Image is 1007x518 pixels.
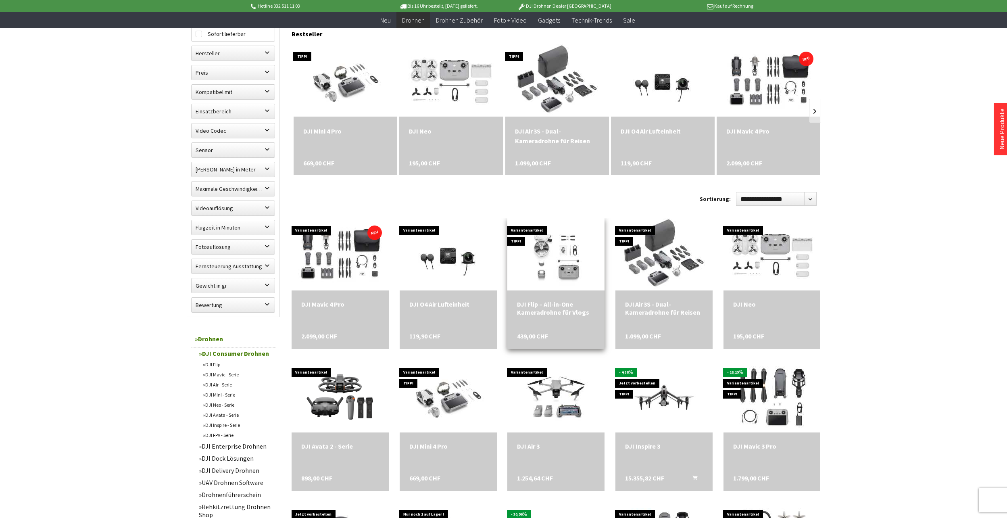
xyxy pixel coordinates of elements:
[726,126,811,136] div: DJI Mavic 4 Pro
[192,298,275,312] label: Bewertung
[729,218,815,290] img: DJI Neo
[409,126,493,136] div: DJI Neo
[494,16,527,24] span: Foto + Video
[192,259,275,274] label: Fernsteuerung Ausstattung
[515,126,599,146] div: DJI Air 3S - Dual-Kameradrohne für Reisen
[408,44,494,117] img: DJI Neo
[488,12,532,29] a: Foto + Video
[192,123,275,138] label: Video Codec
[517,442,595,450] a: DJI Air 3 1.254,64 CHF
[409,474,440,482] span: 669,00 CHF
[517,300,595,316] a: DJI Flip – All-in-One Kameradrohne für Vlogs 439,00 CHF
[625,332,661,340] span: 1.099,00 CHF
[380,16,391,24] span: Neu
[726,126,811,136] a: DJI Mavic 4 Pro 2.099,00 CHF
[727,360,817,432] img: DJI Mavic 3 Pro
[301,332,337,340] span: 2.099,00 CHF
[508,218,605,290] img: DJI Flip – All-in-One Kameradrohne für Vlogs
[517,474,553,482] span: 1.254,64 CHF
[303,158,334,168] span: 669,00 CHF
[430,12,488,29] a: Drohnen Zubehör
[192,201,275,215] label: Videoauflösung
[191,331,275,347] a: Drohnen
[303,126,388,136] div: DJI Mini 4 Pro
[409,442,487,450] a: DJI Mini 4 Pro 669,00 CHF
[199,430,275,440] a: DJI FPV - Serie
[621,158,652,168] span: 119,90 CHF
[621,126,705,136] a: DJI O4 Air Lufteinheit 119,90 CHF
[195,440,275,452] a: DJI Enterprise Drohnen
[625,300,703,316] div: DJI Air 3S - Dual-Kameradrohne für Reisen
[403,360,494,432] img: DJI Mini 4 Pro
[733,442,811,450] a: DJI Mavic 3 Pro 1.799,00 CHF
[292,22,821,42] div: Bestseller
[301,442,379,450] a: DJI Avata 2 - Serie 898,00 CHF
[621,218,707,290] img: DJI Air 3S - Dual-Kameradrohne für Reisen
[571,16,612,24] span: Technik-Trends
[538,16,560,24] span: Gadgets
[303,126,388,136] a: DJI Mini 4 Pro 669,00 CHF
[515,158,551,168] span: 1.099,00 CHF
[199,359,275,370] a: DJI Flip
[301,474,332,482] span: 898,00 CHF
[409,300,487,308] a: DJI O4 Air Lufteinheit 119,90 CHF
[199,380,275,390] a: DJI Air - Serie
[375,1,501,11] p: Bis 16 Uhr bestellt, [DATE] geliefert.
[199,410,275,420] a: DJI Avata - Serie
[625,474,664,482] span: 15.355,82 CHF
[621,126,705,136] div: DJI O4 Air Lufteinheit
[195,476,275,489] a: UAV Drohnen Software
[626,44,699,117] img: DJI O4 Air Lufteinheit
[517,332,548,340] span: 439,00 CHF
[566,12,617,29] a: Technik-Trends
[532,12,566,29] a: Gadgets
[409,442,487,450] div: DJI Mini 4 Pro
[195,452,275,464] a: DJI Dock Lösungen
[292,218,388,290] img: DJI Mavic 4 Pro
[517,442,595,450] div: DJI Air 3
[733,442,811,450] div: DJI Mavic 3 Pro
[396,12,430,29] a: Drohnen
[199,420,275,430] a: DJI Inspire - Serie
[199,370,275,380] a: DJI Mavic - Serie
[409,126,493,136] a: DJI Neo 195,00 CHF
[192,104,275,119] label: Einsatzbereich
[199,390,275,400] a: DJI Mini - Serie
[192,162,275,177] label: Maximale Flughöhe in Meter
[301,300,379,308] a: DJI Mavic 4 Pro 2.099,00 CHF
[726,158,762,168] span: 2.099,00 CHF
[409,158,440,168] span: 195,00 CHF
[623,16,635,24] span: Sale
[192,46,275,61] label: Hersteller
[300,44,391,117] img: DJI Mini 4 Pro
[683,474,702,485] button: In den Warenkorb
[625,300,703,316] a: DJI Air 3S - Dual-Kameradrohne für Reisen 1.099,00 CHF
[615,369,713,424] img: DJI Inspire 3
[192,65,275,80] label: Preis
[301,442,379,450] div: DJI Avata 2 - Serie
[733,300,811,308] div: DJI Neo
[375,12,396,29] a: Neu
[700,192,731,205] label: Sortierung:
[520,360,592,432] img: DJI Air 3
[733,474,769,482] span: 1.799,00 CHF
[195,464,275,476] a: DJI Delivery Drohnen
[436,16,483,24] span: Drohnen Zubehör
[301,300,379,308] div: DJI Mavic 4 Pro
[625,442,703,450] a: DJI Inspire 3 15.355,82 CHF In den Warenkorb
[192,143,275,157] label: Sensor
[409,332,440,340] span: 119,90 CHF
[515,126,599,146] a: DJI Air 3S - Dual-Kameradrohne für Reisen 1.099,00 CHF
[998,109,1006,150] a: Neue Produkte
[195,347,275,359] a: DJI Consumer Drohnen
[409,300,487,308] div: DJI O4 Air Lufteinheit
[733,300,811,308] a: DJI Neo 195,00 CHF
[192,240,275,254] label: Fotoauflösung
[517,300,595,316] div: DJI Flip – All-in-One Kameradrohne für Vlogs
[250,1,375,11] p: Hotline 032 511 11 03
[514,44,600,117] img: DJI Air 3S - Dual-Kameradrohne für Reisen
[625,442,703,450] div: DJI Inspire 3
[192,220,275,235] label: Flugzeit in Minuten
[733,332,764,340] span: 195,00 CHF
[304,360,376,432] img: DJI Avata 2 - Serie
